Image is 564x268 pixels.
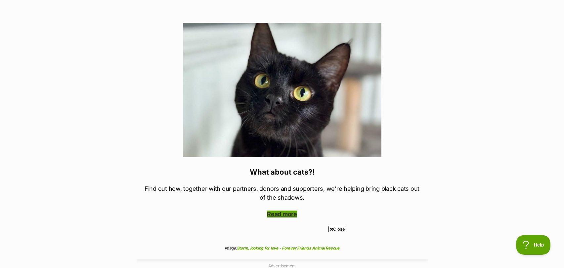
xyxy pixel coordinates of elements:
h3: What about cats?! [142,167,423,177]
img: https://img.kwcdn.com/product/fancy/caf416b9-27d0-4ba5-bdaa-45ef54d33577.jpg?imageMogr2/strip/siz... [50,42,99,83]
p: Find out how, together with our partners, donors and supporters, we’re helping bring black cats o... [142,184,423,202]
a: Read more [267,211,297,218]
iframe: Help Scout Beacon - Open [516,235,551,255]
span: Close [328,226,346,232]
iframe: Advertisement [122,235,443,265]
